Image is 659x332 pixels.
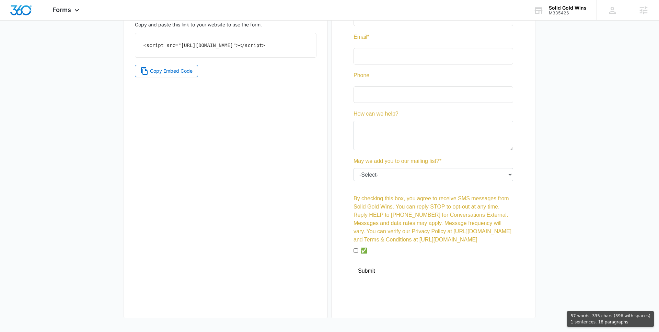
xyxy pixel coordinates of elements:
code: <script src="[URL][DOMAIN_NAME]"></script> [143,43,265,48]
span: Forms [53,6,71,13]
span: Submit [4,273,22,279]
label: ✅ [7,252,14,260]
div: account id [549,11,587,15]
button: Copy Embed Code [135,65,198,77]
div: account name [549,5,587,11]
span: Copy Embed Code [150,67,193,75]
